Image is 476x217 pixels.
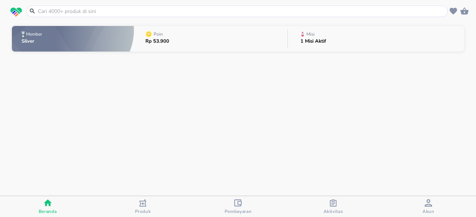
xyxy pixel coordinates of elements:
button: Pembayaran [190,196,286,217]
span: Aktivitas [324,208,343,214]
p: Member [26,32,42,36]
button: Misi1 Misi Aktif [288,24,464,53]
p: 1 Misi Aktif [300,39,326,44]
img: logo_swiperx_s.bd005f3b.svg [10,7,22,17]
input: Cari 4000+ produk di sini [37,7,446,15]
button: Akun [381,196,476,217]
p: Misi [306,32,315,36]
span: Beranda [39,208,57,214]
p: Rp 53.900 [145,39,169,44]
button: PoinRp 53.900 [134,24,287,53]
p: Poin [154,32,163,36]
span: Produk [135,208,151,214]
button: Produk [95,196,190,217]
button: MemberSilver [12,24,134,53]
button: Aktivitas [286,196,381,217]
span: Pembayaran [225,208,252,214]
span: Akun [422,208,434,214]
p: Silver [22,39,44,44]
